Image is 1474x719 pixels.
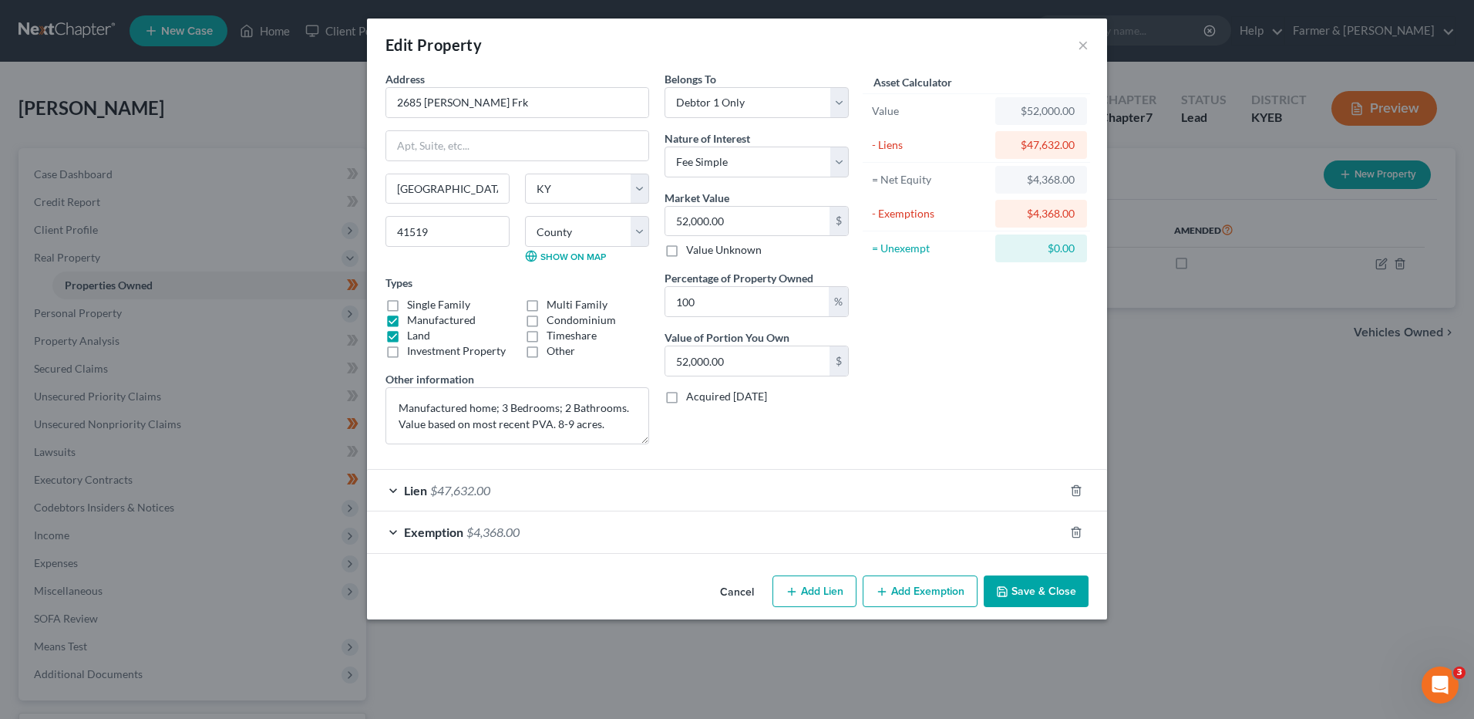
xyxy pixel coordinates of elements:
[547,328,597,343] label: Timeshare
[1453,667,1466,679] span: 3
[385,216,510,247] input: Enter zip...
[407,312,476,328] label: Manufactured
[772,576,856,608] button: Add Lien
[863,576,978,608] button: Add Exemption
[407,297,470,312] label: Single Family
[665,270,813,286] label: Percentage of Property Owned
[665,346,830,376] input: 0.00
[386,88,648,117] input: Enter address...
[1078,35,1089,54] button: ×
[708,577,766,608] button: Cancel
[665,207,830,236] input: 0.00
[829,287,848,316] div: %
[466,525,520,539] span: $4,368.00
[404,483,427,498] span: Lien
[1008,241,1075,256] div: $0.00
[665,287,829,316] input: 0.00
[386,174,509,204] input: Enter city...
[1008,172,1075,187] div: $4,368.00
[1422,667,1459,704] iframe: Intercom live chat
[872,137,988,153] div: - Liens
[385,371,474,387] label: Other information
[872,241,988,256] div: = Unexempt
[386,131,648,160] input: Apt, Suite, etc...
[385,275,412,291] label: Types
[407,328,430,343] label: Land
[872,103,988,119] div: Value
[872,206,988,221] div: - Exemptions
[407,343,506,359] label: Investment Property
[430,483,490,498] span: $47,632.00
[872,172,988,187] div: = Net Equity
[385,34,482,56] div: Edit Property
[385,73,425,86] span: Address
[665,73,716,86] span: Belongs To
[665,190,729,206] label: Market Value
[547,312,616,328] label: Condominium
[1008,137,1075,153] div: $47,632.00
[547,297,607,312] label: Multi Family
[665,130,750,147] label: Nature of Interest
[830,346,848,376] div: $
[665,329,789,346] label: Value of Portion You Own
[686,242,762,258] label: Value Unknown
[984,576,1089,608] button: Save & Close
[873,74,952,90] label: Asset Calculator
[404,525,463,539] span: Exemption
[1008,206,1075,221] div: $4,368.00
[1008,103,1075,119] div: $52,000.00
[525,250,606,262] a: Show on Map
[830,207,848,236] div: $
[547,343,575,359] label: Other
[686,389,767,404] label: Acquired [DATE]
